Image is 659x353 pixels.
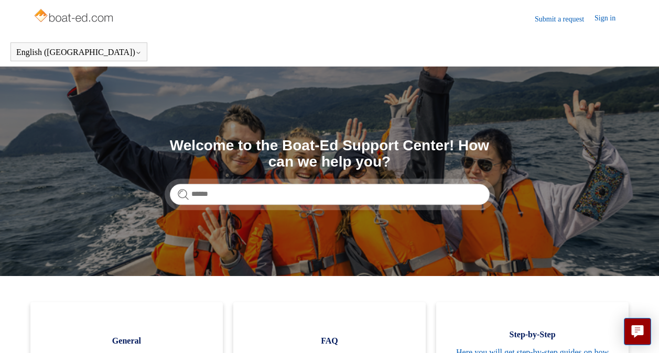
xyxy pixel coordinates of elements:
[170,184,490,205] input: Search
[33,6,116,27] img: Boat-Ed Help Center home page
[249,335,410,347] span: FAQ
[595,13,626,25] a: Sign in
[16,48,142,57] button: English ([GEOGRAPHIC_DATA])
[452,328,613,341] span: Step-by-Step
[535,14,595,25] a: Submit a request
[170,138,490,170] h1: Welcome to the Boat-Ed Support Center! How can we help you?
[624,318,651,345] button: Live chat
[46,335,207,347] span: General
